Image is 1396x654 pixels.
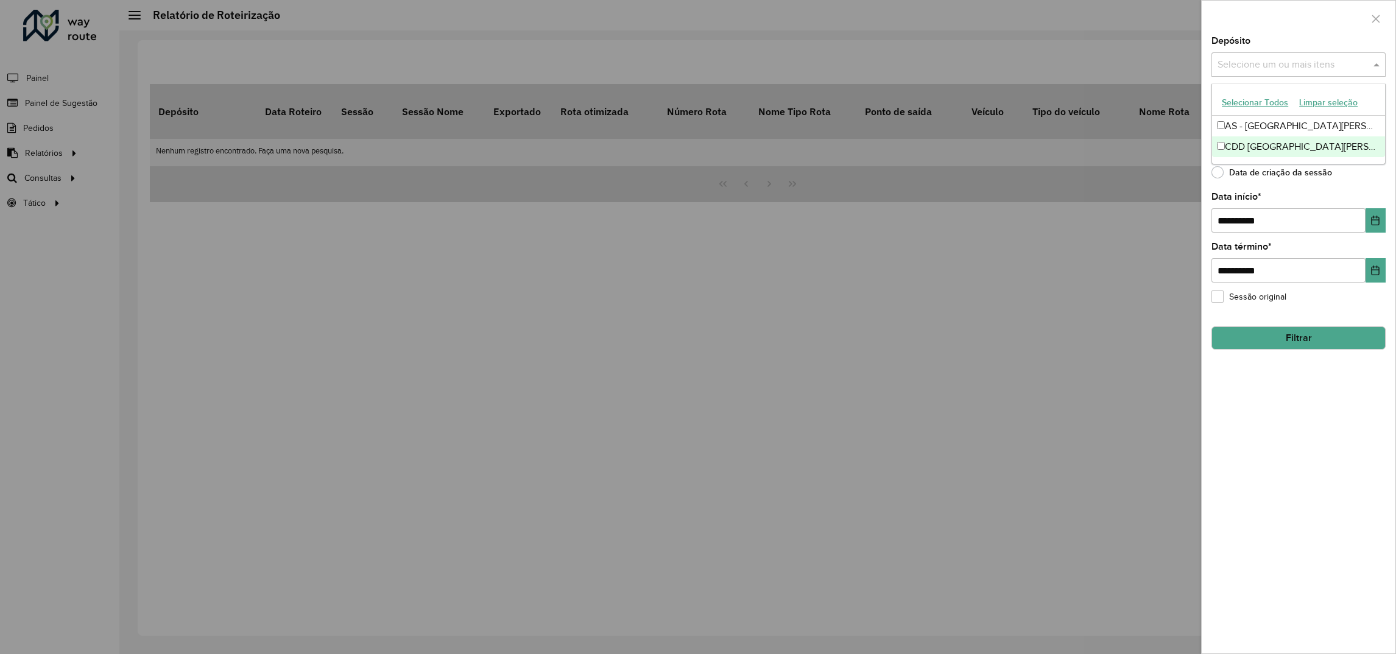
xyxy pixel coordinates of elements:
[1366,258,1386,283] button: Choose Date
[1211,33,1250,48] label: Depósito
[1211,290,1286,303] label: Sessão original
[1366,208,1386,233] button: Choose Date
[1212,136,1385,157] div: CDD [GEOGRAPHIC_DATA][PERSON_NAME]
[1216,93,1294,112] button: Selecionar Todos
[1211,166,1332,178] label: Data de criação da sessão
[1211,83,1386,164] ng-dropdown-panel: Options list
[1212,116,1385,136] div: AS - [GEOGRAPHIC_DATA][PERSON_NAME]
[1211,326,1386,350] button: Filtrar
[1294,93,1363,112] button: Limpar seleção
[1211,189,1261,204] label: Data início
[1211,239,1272,254] label: Data término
